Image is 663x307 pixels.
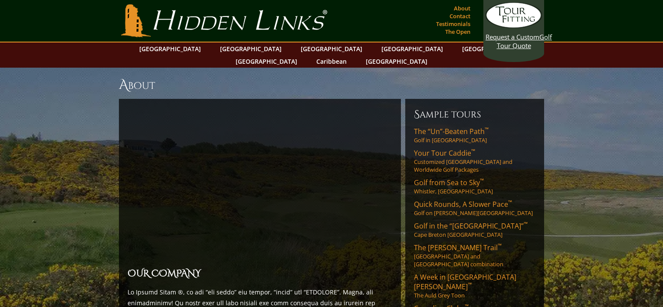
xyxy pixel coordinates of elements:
[414,221,528,231] span: Golf in the “[GEOGRAPHIC_DATA]”
[485,126,489,133] sup: ™
[458,42,528,55] a: [GEOGRAPHIC_DATA]
[128,267,392,281] h2: OUR COMPANY
[414,148,535,173] a: Your Tour Caddie™Customized [GEOGRAPHIC_DATA] and Worldwide Golf Packages
[119,76,544,94] h1: About
[414,243,502,252] span: The [PERSON_NAME] Trail
[296,42,367,55] a: [GEOGRAPHIC_DATA]
[414,148,475,158] span: Your Tour Caddie
[216,42,286,55] a: [GEOGRAPHIC_DATA]
[443,26,473,38] a: The Open
[480,177,484,184] sup: ™
[414,199,512,209] span: Quick Rounds, A Slower Pace
[414,108,535,121] h6: Sample Tours
[468,281,472,288] sup: ™
[414,199,535,217] a: Quick Rounds, A Slower Pace™Golf on [PERSON_NAME][GEOGRAPHIC_DATA]
[312,55,351,68] a: Caribbean
[414,221,535,238] a: Golf in the “[GEOGRAPHIC_DATA]”™Cape Breton [GEOGRAPHIC_DATA]
[434,18,473,30] a: Testimonials
[414,127,535,144] a: The “Un”-Beaten Path™Golf in [GEOGRAPHIC_DATA]
[231,55,302,68] a: [GEOGRAPHIC_DATA]
[414,178,535,195] a: Golf from Sea to Sky™Whistler, [GEOGRAPHIC_DATA]
[452,2,473,14] a: About
[524,220,528,228] sup: ™
[414,243,535,268] a: The [PERSON_NAME] Trail™[GEOGRAPHIC_DATA] and [GEOGRAPHIC_DATA] combination
[486,33,539,41] span: Request a Custom
[361,55,432,68] a: [GEOGRAPHIC_DATA]
[128,113,392,261] iframe: Why-Sir-Nick-joined-Hidden-Links
[414,178,484,187] span: Golf from Sea to Sky
[414,272,535,299] a: A Week in [GEOGRAPHIC_DATA][PERSON_NAME]™The Auld Grey Toon
[377,42,447,55] a: [GEOGRAPHIC_DATA]
[498,242,502,249] sup: ™
[471,147,475,155] sup: ™
[447,10,473,22] a: Contact
[135,42,205,55] a: [GEOGRAPHIC_DATA]
[486,2,542,50] a: Request a CustomGolf Tour Quote
[508,199,512,206] sup: ™
[414,127,489,136] span: The “Un”-Beaten Path
[414,272,516,291] span: A Week in [GEOGRAPHIC_DATA][PERSON_NAME]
